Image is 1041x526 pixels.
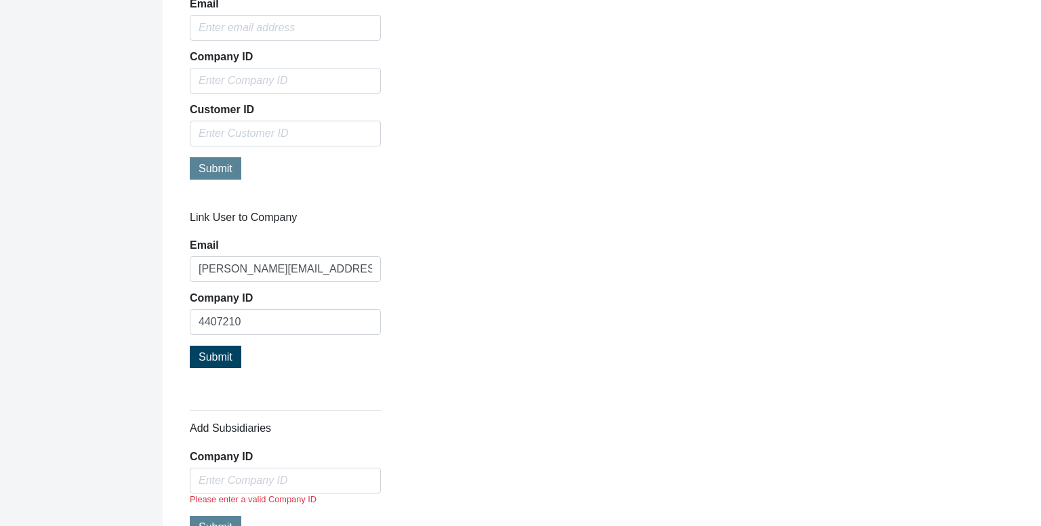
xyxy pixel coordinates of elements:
input: Enter email address [190,256,381,282]
textarea: Type your message and hit 'Enter' [18,205,247,406]
input: Enter your email address [18,165,247,195]
small: Please enter a valid Company ID [190,494,317,504]
span: Submit [199,163,232,174]
input: Enter your last name [18,125,247,155]
span: Submit [199,351,232,363]
label: Company ID [190,52,253,62]
div: Minimize live chat window [222,7,255,39]
input: Enter Company ID [190,468,381,493]
h6: Add Subsidiaries [190,422,381,434]
h6: Link User to Company [190,211,381,224]
button: Submit [190,346,241,368]
input: Enter Customer ID [190,121,381,146]
input: Enter Company ID [190,309,381,335]
div: Navigation go back [15,75,35,95]
input: Enter email address [190,15,381,41]
input: Enter Company ID [190,68,381,94]
button: Submit [190,157,241,180]
label: Company ID [190,451,253,462]
label: Customer ID [190,104,254,115]
em: Start Chat [184,418,246,436]
label: Email [190,240,219,251]
label: Company ID [190,293,253,304]
div: Chat with us now [91,76,248,94]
